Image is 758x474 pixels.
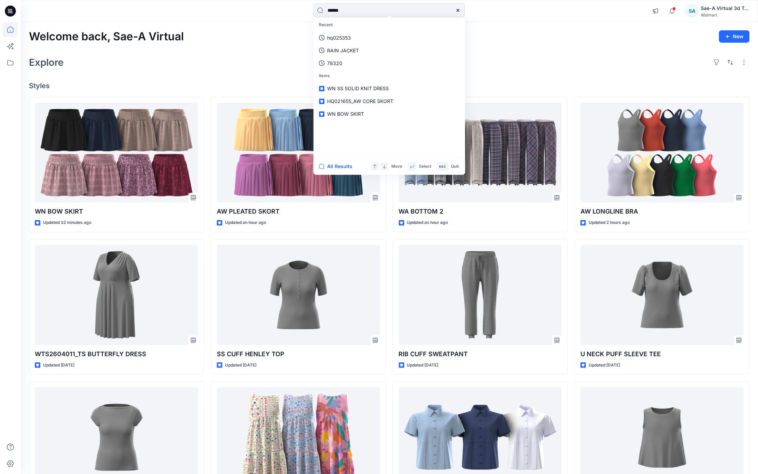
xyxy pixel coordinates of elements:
[580,349,744,359] p: U NECK PUFF SLEEVE TEE
[399,103,562,203] a: WA BOTTOM 2
[451,163,459,170] p: Quit
[399,207,562,216] p: WA BOTTOM 2
[217,103,380,203] a: AW PLEATED SKORT
[35,207,198,216] p: WN BOW SKIRT
[407,362,438,369] p: Updated [DATE]
[35,349,198,359] p: WTS2604011_TS BUTTERFLY DRESS
[29,82,750,90] h4: Styles
[327,47,359,54] p: RAIN JACKET
[327,99,394,104] span: HQ021655_AW CORE SKORT
[327,34,351,41] p: hq025353
[43,219,91,226] p: Updated 32 minutes ago
[701,12,749,18] div: Walmart
[43,362,74,369] p: Updated [DATE]
[686,5,698,17] div: SA
[419,163,432,170] p: Select
[217,207,380,216] p: AW PLEATED SKORT
[315,95,464,108] a: HQ021655_AW CORE SKORT
[327,86,389,92] span: WN SS SOLID KNIT DRESS
[35,103,198,203] a: WN BOW SKIRT
[315,19,464,31] p: Recent
[589,362,620,369] p: Updated [DATE]
[407,219,448,226] p: Updated an hour ago
[315,70,464,82] p: Items
[399,349,562,359] p: RIB CUFF SWEATPANT
[29,30,184,43] h2: Welcome back, Sae-A Virtual
[701,4,749,12] div: Sae-A Virtual 3d Team
[719,30,750,43] button: New
[217,349,380,359] p: SS CUFF HENLEY TOP
[35,245,198,345] a: WTS2604011_TS BUTTERFLY DRESS
[580,245,744,345] a: U NECK PUFF SLEEVE TEE
[399,245,562,345] a: RIB CUFF SWEATPANT
[315,57,464,70] a: 78320
[327,111,364,117] span: WN BOW SKIRT
[29,57,64,68] h2: Explore
[580,103,744,203] a: AW LONGLINE BRA
[225,362,256,369] p: Updated [DATE]
[327,60,343,67] p: 78320
[217,245,380,345] a: SS CUFF HENLEY TOP
[589,219,630,226] p: Updated 2 hours ago
[319,162,357,171] button: All Results
[315,108,464,121] a: WN BOW SKIRT
[225,219,266,226] p: Updated an hour ago
[315,82,464,95] a: WN SS SOLID KNIT DRESS
[580,207,744,216] p: AW LONGLINE BRA
[315,44,464,57] a: RAIN JACKET
[439,163,446,170] p: esc
[315,31,464,44] a: hq025353
[392,163,403,170] p: Move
